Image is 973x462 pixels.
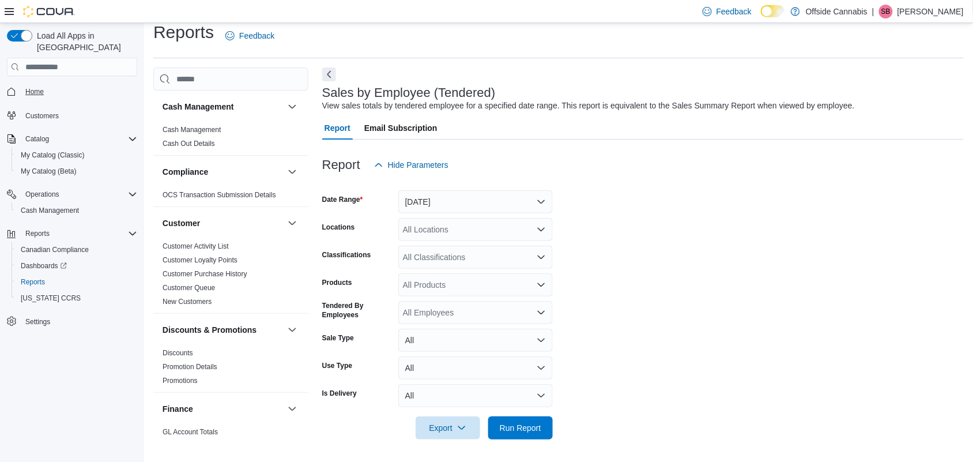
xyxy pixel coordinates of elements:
[537,253,546,262] button: Open list of options
[23,6,75,17] img: Cova
[16,259,137,273] span: Dashboards
[153,425,308,457] div: Finance
[163,427,218,437] span: GL Account Totals
[2,131,142,147] button: Catalog
[153,188,308,206] div: Compliance
[388,159,448,171] span: Hide Parameters
[163,256,237,264] a: Customer Loyalty Points
[153,239,308,313] div: Customer
[12,290,142,306] button: [US_STATE] CCRS
[153,21,214,44] h1: Reports
[16,275,50,289] a: Reports
[163,166,208,178] h3: Compliance
[879,5,893,18] div: Sean Bensley
[163,362,217,371] span: Promotion Details
[21,85,48,99] a: Home
[25,317,50,326] span: Settings
[25,229,50,238] span: Reports
[25,111,59,121] span: Customers
[285,323,299,337] button: Discounts & Promotions
[364,117,438,140] span: Email Subscription
[2,83,142,100] button: Home
[488,416,553,440] button: Run Report
[163,428,218,436] a: GL Account Totals
[806,5,868,18] p: Offside Cannabis
[322,100,855,112] div: View sales totals by tendered employee for a specified date range. This report is equivalent to t...
[163,270,247,278] a: Customer Purchase History
[163,376,198,385] span: Promotions
[163,284,215,292] a: Customer Queue
[398,329,553,352] button: All
[322,67,336,81] button: Next
[163,256,237,265] span: Customer Loyalty Points
[16,291,85,305] a: [US_STATE] CCRS
[21,84,137,99] span: Home
[16,164,137,178] span: My Catalog (Beta)
[537,280,546,290] button: Open list of options
[423,416,473,440] span: Export
[322,301,394,320] label: Tendered By Employees
[7,78,137,360] nav: Complex example
[897,5,964,18] p: [PERSON_NAME]
[21,132,137,146] span: Catalog
[322,223,355,232] label: Locations
[163,297,212,306] span: New Customers
[761,5,785,17] input: Dark Mode
[322,361,352,370] label: Use Type
[285,216,299,230] button: Customer
[25,134,49,144] span: Catalog
[21,314,137,329] span: Settings
[163,377,198,385] a: Promotions
[285,402,299,416] button: Finance
[716,6,752,17] span: Feedback
[322,333,354,343] label: Sale Type
[163,363,217,371] a: Promotion Details
[16,164,81,178] a: My Catalog (Beta)
[163,125,221,134] span: Cash Management
[12,242,142,258] button: Canadian Compliance
[16,243,137,257] span: Canadian Compliance
[21,151,85,160] span: My Catalog (Classic)
[21,277,45,287] span: Reports
[500,422,541,434] span: Run Report
[16,204,84,217] a: Cash Management
[21,294,81,303] span: [US_STATE] CCRS
[163,126,221,134] a: Cash Management
[153,346,308,392] div: Discounts & Promotions
[153,123,308,155] div: Cash Management
[21,187,137,201] span: Operations
[16,275,137,289] span: Reports
[163,403,193,415] h3: Finance
[21,227,54,241] button: Reports
[163,324,257,336] h3: Discounts & Promotions
[12,147,142,163] button: My Catalog (Classic)
[16,148,89,162] a: My Catalog (Classic)
[21,245,89,254] span: Canadian Compliance
[16,204,137,217] span: Cash Management
[163,242,229,250] a: Customer Activity List
[322,195,363,204] label: Date Range
[163,324,283,336] button: Discounts & Promotions
[21,167,77,176] span: My Catalog (Beta)
[537,225,546,234] button: Open list of options
[16,291,137,305] span: Washington CCRS
[163,140,215,148] a: Cash Out Details
[16,259,71,273] a: Dashboards
[872,5,874,18] p: |
[2,226,142,242] button: Reports
[16,148,137,162] span: My Catalog (Classic)
[163,403,283,415] button: Finance
[322,250,371,260] label: Classifications
[32,30,137,53] span: Load All Apps in [GEOGRAPHIC_DATA]
[21,108,137,122] span: Customers
[163,349,193,357] a: Discounts
[322,158,360,172] h3: Report
[325,117,350,140] span: Report
[12,274,142,290] button: Reports
[21,261,67,271] span: Dashboards
[21,187,64,201] button: Operations
[285,100,299,114] button: Cash Management
[2,107,142,123] button: Customers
